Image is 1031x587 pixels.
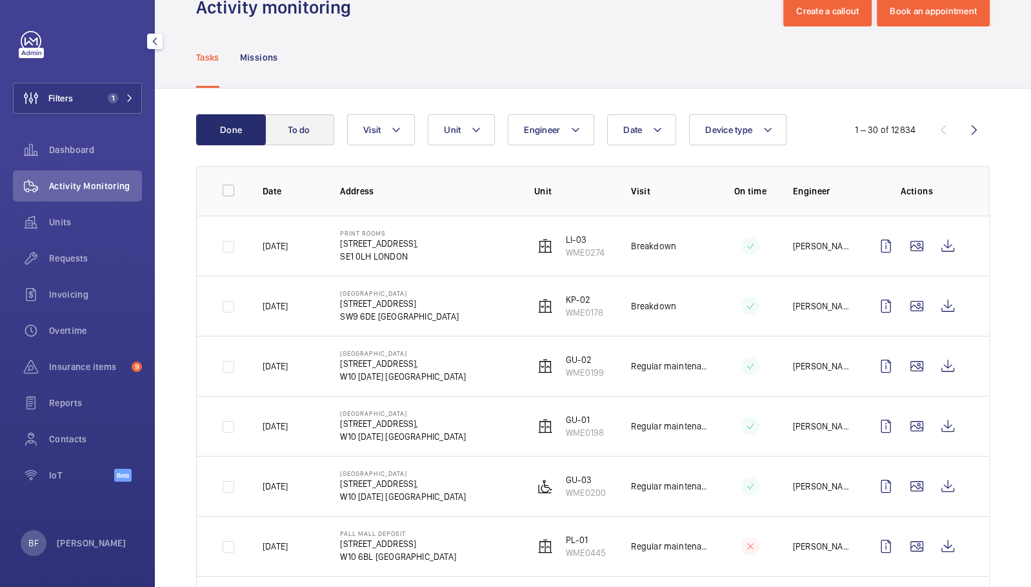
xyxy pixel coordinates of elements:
span: Requests [49,252,142,265]
p: Print Rooms [340,229,418,237]
p: W10 [DATE] [GEOGRAPHIC_DATA] [340,430,466,443]
p: [PERSON_NAME] [793,300,850,313]
img: elevator.svg [537,418,553,434]
p: [GEOGRAPHIC_DATA] [340,349,466,357]
p: W10 [DATE] [GEOGRAPHIC_DATA] [340,490,466,503]
span: 1 [108,93,118,103]
p: Visit [631,185,707,198]
span: Overtime [49,324,142,337]
p: GU-02 [566,353,604,366]
p: Pall Mall Deposit [340,530,456,537]
p: Breakdown [631,300,676,313]
p: Tasks [196,51,219,64]
p: [GEOGRAPHIC_DATA] [340,469,466,477]
p: BF [28,537,38,550]
p: Date [263,185,319,198]
p: WME0198 [566,426,604,439]
p: PL-01 [566,533,606,546]
p: On time [728,185,772,198]
p: WME0200 [566,486,606,499]
p: Regular maintenance [631,360,707,373]
p: Regular maintenance [631,540,707,553]
div: 1 – 30 of 12834 [855,123,916,136]
span: 9 [132,362,142,372]
button: Engineer [508,114,594,145]
p: [GEOGRAPHIC_DATA] [340,289,459,297]
span: Insurance items [49,360,126,373]
button: Device type [689,114,786,145]
p: [STREET_ADDRESS] [340,297,459,310]
span: Visit [363,125,381,135]
p: Regular maintenance [631,420,707,433]
span: Device type [705,125,752,135]
button: Date [607,114,676,145]
p: [DATE] [263,420,288,433]
button: To do [265,114,334,145]
p: [DATE] [263,360,288,373]
p: [DATE] [263,240,288,252]
span: Units [49,216,142,229]
span: Unit [444,125,461,135]
p: [PERSON_NAME] [793,240,850,252]
p: Unit [534,185,610,198]
p: W10 6BL [GEOGRAPHIC_DATA] [340,550,456,563]
img: elevator.svg [537,238,553,254]
span: Invoicing [49,288,142,301]
p: [PERSON_NAME] [793,360,850,373]
p: SE1 0LH LONDON [340,250,418,263]
span: Date [623,125,642,135]
span: Filters [48,92,73,105]
p: GU-01 [566,413,604,426]
p: W10 [DATE] [GEOGRAPHIC_DATA] [340,370,466,383]
img: elevator.svg [537,358,553,374]
p: LI-03 [566,233,605,246]
p: [STREET_ADDRESS], [340,477,466,490]
p: SW9 6DE [GEOGRAPHIC_DATA] [340,310,459,323]
p: [STREET_ADDRESS] [340,537,456,550]
span: Beta [114,469,132,482]
span: Dashboard [49,143,142,156]
p: [STREET_ADDRESS], [340,417,466,430]
p: KP-02 [566,293,603,306]
p: Engineer [793,185,850,198]
p: [PERSON_NAME] [793,480,850,493]
p: [GEOGRAPHIC_DATA] [340,409,466,417]
p: Actions [870,185,963,198]
p: WME0178 [566,306,603,319]
p: [STREET_ADDRESS], [340,357,466,370]
p: [PERSON_NAME] [793,420,850,433]
p: WME0274 [566,246,605,259]
span: Contacts [49,433,142,446]
span: Engineer [524,125,560,135]
span: Activity Monitoring [49,180,142,192]
img: elevator.svg [537,539,553,554]
p: Breakdown [631,240,676,252]
button: Filters1 [13,83,142,114]
p: [DATE] [263,480,288,493]
p: WME0199 [566,366,604,379]
p: [DATE] [263,300,288,313]
img: platform_lift.svg [537,479,553,494]
p: WME0445 [566,546,606,559]
p: Regular maintenance [631,480,707,493]
button: Done [196,114,266,145]
p: Address [340,185,514,198]
p: [PERSON_NAME] [793,540,850,553]
span: IoT [49,469,114,482]
img: elevator.svg [537,298,553,314]
p: GU-03 [566,473,606,486]
p: [PERSON_NAME] [57,537,126,550]
p: [STREET_ADDRESS], [340,237,418,250]
p: [DATE] [263,540,288,553]
span: Reports [49,396,142,409]
button: Unit [428,114,495,145]
p: Missions [240,51,278,64]
button: Visit [347,114,415,145]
